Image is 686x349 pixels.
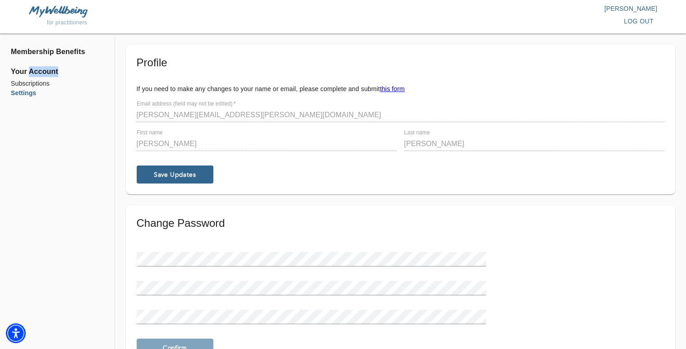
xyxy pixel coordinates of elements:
[29,6,87,17] img: MyWellbeing
[11,79,104,88] a: Subscriptions
[137,130,163,136] label: First name
[6,323,26,343] div: Accessibility Menu
[11,46,104,57] a: Membership Benefits
[137,216,664,230] h5: Change Password
[404,130,430,136] label: Last name
[11,66,104,77] span: Your Account
[620,13,657,30] button: log out
[140,170,210,179] span: Save Updates
[137,101,236,107] label: Email address (field may not be edited)
[137,165,213,184] button: Save Updates
[624,16,654,27] span: log out
[137,84,664,93] p: If you need to make any changes to your name or email, please complete and submit
[137,55,664,70] h5: Profile
[47,19,87,26] span: for practitioners
[380,85,405,92] a: this form
[11,88,104,98] a: Settings
[343,4,658,13] p: [PERSON_NAME]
